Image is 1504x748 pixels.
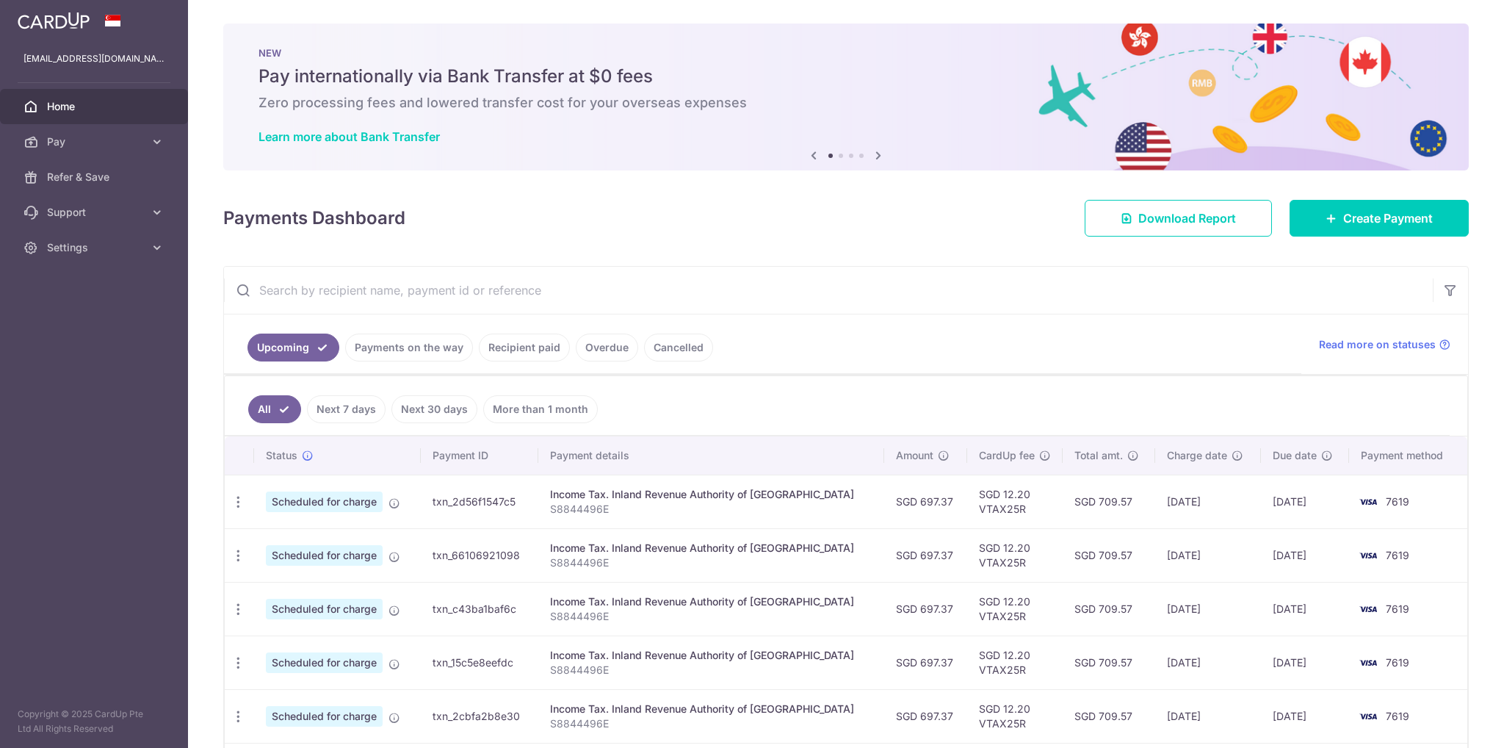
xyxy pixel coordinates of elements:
p: [EMAIL_ADDRESS][DOMAIN_NAME] [23,51,164,66]
td: SGD 697.37 [884,528,967,582]
div: Income Tax. Inland Revenue Authority of [GEOGRAPHIC_DATA] [550,702,872,716]
span: Home [47,99,144,114]
td: [DATE] [1155,636,1261,689]
a: Payments on the way [345,334,473,362]
th: Payment details [538,436,884,475]
td: SGD 12.20 VTAX25R [967,636,1063,689]
h6: Zero processing fees and lowered transfer cost for your overseas expenses [258,94,1433,112]
span: 7619 [1386,603,1409,615]
span: Total amt. [1074,448,1123,463]
span: Charge date [1167,448,1227,463]
td: txn_2cbfa2b8e30 [421,689,538,743]
td: [DATE] [1261,475,1349,528]
p: NEW [258,47,1433,59]
a: Overdue [576,334,638,362]
td: SGD 697.37 [884,582,967,636]
div: Income Tax. Inland Revenue Authority of [GEOGRAPHIC_DATA] [550,541,872,555]
td: SGD 12.20 VTAX25R [967,475,1063,528]
span: Refer & Save [47,170,144,184]
span: Amount [896,448,933,463]
span: Scheduled for charge [266,545,383,566]
a: Read more on statuses [1319,337,1450,352]
div: Income Tax. Inland Revenue Authority of [GEOGRAPHIC_DATA] [550,648,872,663]
td: SGD 697.37 [884,475,967,528]
span: Status [266,448,297,463]
img: Bank Card [1353,600,1383,618]
img: Bank transfer banner [223,24,1469,170]
img: CardUp [18,12,90,29]
a: Next 30 days [391,395,477,423]
td: SGD 12.20 VTAX25R [967,689,1063,743]
td: SGD 709.57 [1063,636,1156,689]
span: Read more on statuses [1319,337,1436,352]
p: S8844496E [550,555,872,570]
span: 7619 [1386,656,1409,669]
td: [DATE] [1261,689,1349,743]
span: Scheduled for charge [266,706,383,727]
div: Income Tax. Inland Revenue Authority of [GEOGRAPHIC_DATA] [550,487,872,502]
img: Bank Card [1353,493,1383,511]
td: [DATE] [1155,689,1261,743]
img: Bank Card [1353,708,1383,725]
th: Payment ID [421,436,538,475]
td: [DATE] [1261,528,1349,582]
td: SGD 697.37 [884,636,967,689]
input: Search by recipient name, payment id or reference [224,267,1433,314]
td: txn_c43ba1baf6c [421,582,538,636]
span: Scheduled for charge [266,599,383,619]
a: Recipient paid [479,334,570,362]
td: SGD 709.57 [1063,475,1156,528]
span: Support [47,205,144,220]
span: Scheduled for charge [266,652,383,673]
span: CardUp fee [979,448,1035,463]
p: S8844496E [550,716,872,731]
td: SGD 697.37 [884,689,967,743]
p: S8844496E [550,663,872,677]
td: txn_2d56f1547c5 [421,475,538,528]
span: Due date [1273,448,1317,463]
span: 7619 [1386,549,1409,561]
td: SGD 709.57 [1063,689,1156,743]
a: Cancelled [644,334,713,362]
span: 7619 [1386,710,1409,722]
span: Create Payment [1343,209,1433,227]
div: Income Tax. Inland Revenue Authority of [GEOGRAPHIC_DATA] [550,594,872,609]
td: [DATE] [1155,475,1261,528]
td: txn_15c5e8eefdc [421,636,538,689]
span: Scheduled for charge [266,492,383,512]
a: All [248,395,301,423]
td: [DATE] [1261,636,1349,689]
a: Create Payment [1290,200,1469,237]
td: SGD 12.20 VTAX25R [967,528,1063,582]
span: 7619 [1386,495,1409,508]
span: Download Report [1138,209,1236,227]
a: Next 7 days [307,395,386,423]
td: [DATE] [1155,528,1261,582]
td: [DATE] [1261,582,1349,636]
span: Settings [47,240,144,255]
a: Learn more about Bank Transfer [258,129,440,144]
a: Download Report [1085,200,1272,237]
th: Payment method [1349,436,1467,475]
img: Bank Card [1353,654,1383,672]
a: Upcoming [247,334,339,362]
a: More than 1 month [483,395,598,423]
span: Pay [47,134,144,149]
td: SGD 709.57 [1063,582,1156,636]
td: txn_66106921098 [421,528,538,582]
td: SGD 709.57 [1063,528,1156,582]
p: S8844496E [550,502,872,517]
img: Bank Card [1353,547,1383,564]
h4: Payments Dashboard [223,205,405,231]
td: SGD 12.20 VTAX25R [967,582,1063,636]
td: [DATE] [1155,582,1261,636]
p: S8844496E [550,609,872,624]
h5: Pay internationally via Bank Transfer at $0 fees [258,65,1433,88]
